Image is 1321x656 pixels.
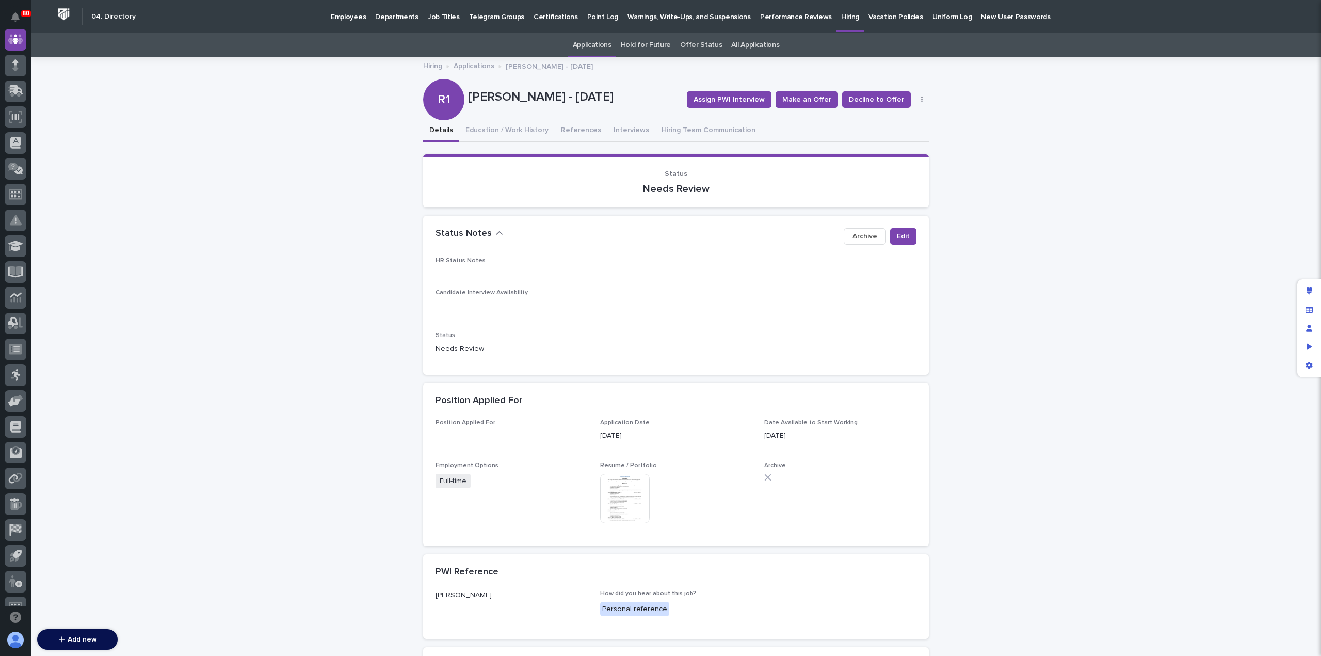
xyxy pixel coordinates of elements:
[35,159,169,170] div: Start new chat
[600,430,752,441] p: [DATE]
[600,590,696,597] span: How did you hear about this job?
[23,10,29,17] p: 80
[655,120,762,142] button: Hiring Team Communication
[844,228,886,245] button: Archive
[842,91,911,108] button: Decline to Offer
[1300,300,1318,319] div: Manage fields and data
[469,90,679,105] p: [PERSON_NAME] - [DATE]
[687,91,771,108] button: Assign PWI Interview
[5,629,26,651] button: users-avatar
[436,300,916,311] p: -
[1300,319,1318,338] div: Manage users
[600,420,650,426] span: Application Date
[1300,282,1318,300] div: Edit layout
[54,5,73,24] img: Workspace Logo
[782,94,831,105] span: Make an Offer
[60,126,136,145] a: 🔗Onboarding Call
[436,332,455,339] span: Status
[897,231,910,242] span: Edit
[890,228,916,245] button: Edit
[436,344,916,355] p: Needs Review
[91,12,136,21] h2: 04. Directory
[436,462,498,469] span: Employment Options
[621,33,671,57] a: Hold for Future
[454,59,494,71] a: Applications
[600,602,669,617] div: Personal reference
[10,131,19,139] div: 📖
[436,258,486,264] span: HR Status Notes
[555,120,607,142] button: References
[764,420,858,426] span: Date Available to Start Working
[436,183,916,195] p: Needs Review
[436,420,495,426] span: Position Applied For
[175,163,188,175] button: Start new chat
[607,120,655,142] button: Interviews
[423,59,442,71] a: Hiring
[694,94,765,105] span: Assign PWI Interview
[73,190,125,199] a: Powered byPylon
[436,395,522,407] h2: Position Applied For
[600,462,657,469] span: Resume / Portfolio
[21,130,56,140] span: Help Docs
[436,228,492,239] h2: Status Notes
[436,228,503,239] button: Status Notes
[10,159,29,178] img: 1736555164131-43832dd5-751b-4058-ba23-39d91318e5a0
[764,462,786,469] span: Archive
[1300,356,1318,375] div: App settings
[10,57,188,74] p: How can we help?
[423,120,459,142] button: Details
[573,33,611,57] a: Applications
[37,629,118,650] button: Add new
[10,41,188,57] p: Welcome 👋
[35,170,131,178] div: We're available if you need us!
[731,33,779,57] a: All Applications
[506,60,593,71] p: [PERSON_NAME] - [DATE]
[423,51,464,107] div: R1
[75,130,132,140] span: Onboarding Call
[10,10,31,30] img: Stacker
[5,6,26,28] button: Notifications
[436,430,588,441] p: -
[103,191,125,199] span: Pylon
[436,474,471,489] span: Full-time
[65,131,73,139] div: 🔗
[764,430,916,441] p: [DATE]
[680,33,722,57] a: Offer Status
[436,290,528,296] span: Candidate Interview Availability
[436,567,498,578] h2: PWI Reference
[1300,338,1318,356] div: Preview as
[776,91,838,108] button: Make an Offer
[665,170,687,178] span: Status
[5,606,26,628] button: Open support chat
[849,94,904,105] span: Decline to Offer
[852,231,877,242] span: Archive
[436,590,588,601] p: [PERSON_NAME]
[6,126,60,145] a: 📖Help Docs
[13,12,26,29] div: Notifications80
[459,120,555,142] button: Education / Work History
